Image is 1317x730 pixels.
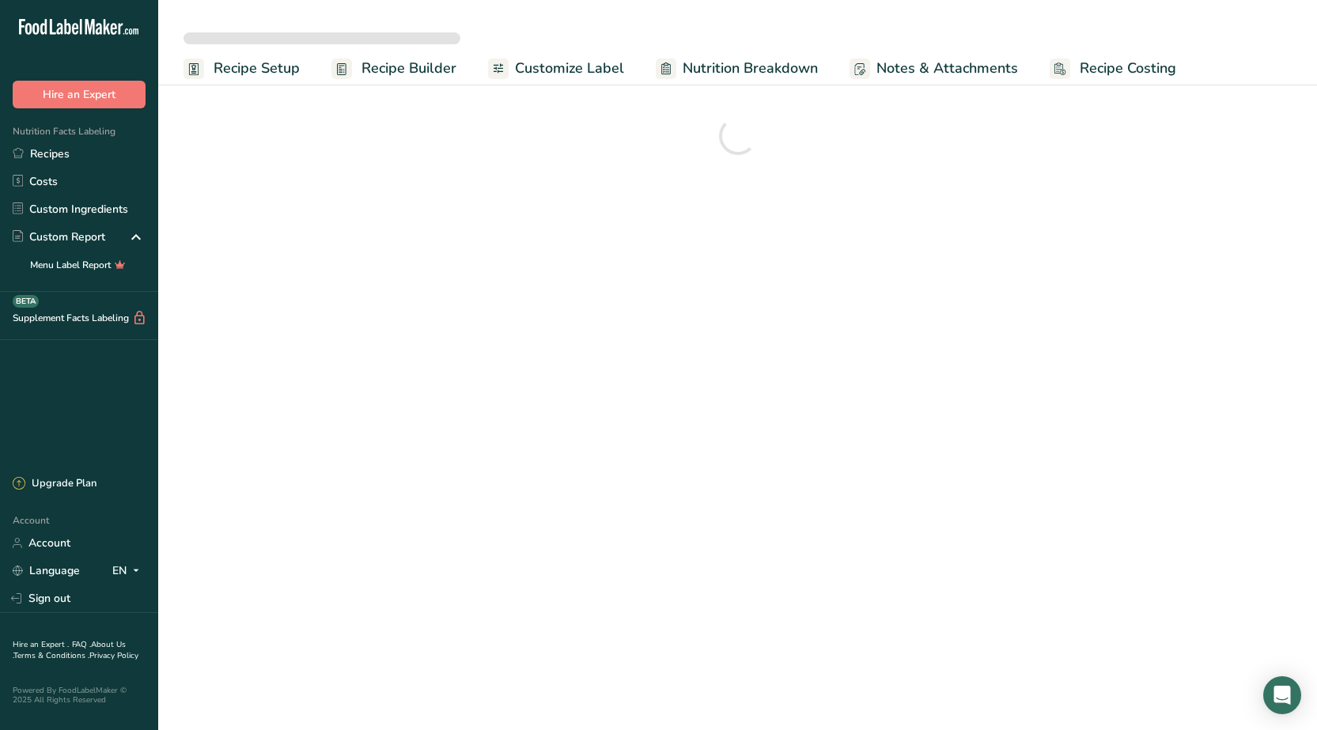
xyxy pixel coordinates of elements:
[13,686,146,705] div: Powered By FoodLabelMaker © 2025 All Rights Reserved
[515,58,624,79] span: Customize Label
[72,639,91,650] a: FAQ .
[13,476,97,492] div: Upgrade Plan
[876,58,1018,79] span: Notes & Attachments
[184,51,300,86] a: Recipe Setup
[361,58,456,79] span: Recipe Builder
[89,650,138,661] a: Privacy Policy
[656,51,818,86] a: Nutrition Breakdown
[13,639,126,661] a: About Us .
[13,229,105,245] div: Custom Report
[13,557,80,584] a: Language
[488,51,624,86] a: Customize Label
[850,51,1018,86] a: Notes & Attachments
[13,295,39,308] div: BETA
[13,639,69,650] a: Hire an Expert .
[683,58,818,79] span: Nutrition Breakdown
[1080,58,1176,79] span: Recipe Costing
[1050,51,1176,86] a: Recipe Costing
[13,81,146,108] button: Hire an Expert
[112,562,146,581] div: EN
[1263,676,1301,714] div: Open Intercom Messenger
[13,650,89,661] a: Terms & Conditions .
[331,51,456,86] a: Recipe Builder
[214,58,300,79] span: Recipe Setup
